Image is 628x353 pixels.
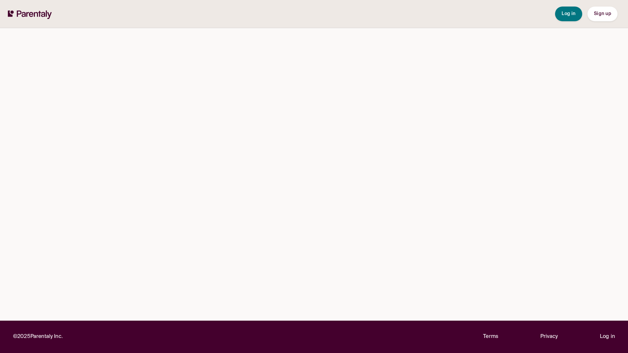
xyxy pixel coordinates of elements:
span: Log in [562,11,576,16]
button: Log in [555,7,582,21]
button: Sign up [587,7,618,21]
span: Sign up [594,11,611,16]
p: © 2025 Parentaly Inc. [13,332,63,341]
a: Terms [483,332,498,341]
a: Privacy [540,332,558,341]
a: Log in [600,332,615,341]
